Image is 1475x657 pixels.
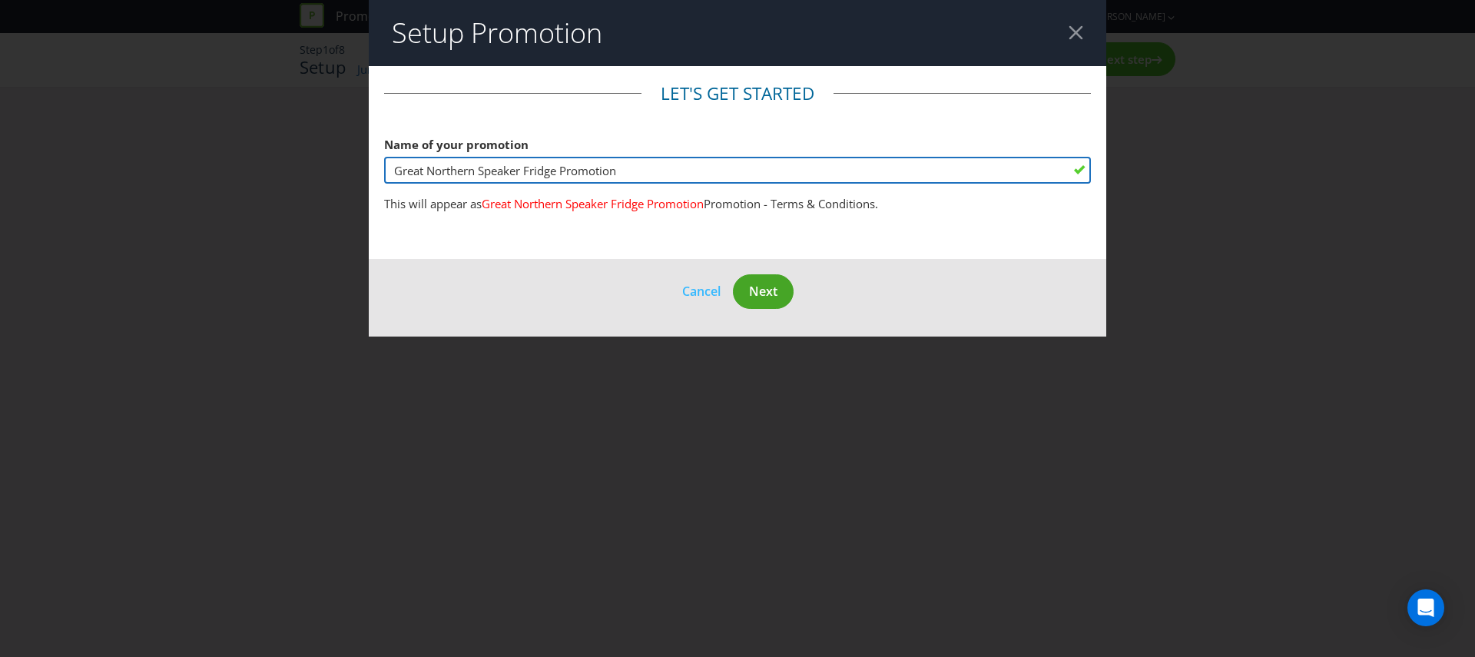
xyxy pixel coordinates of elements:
[704,196,878,211] span: Promotion - Terms & Conditions.
[749,283,777,300] span: Next
[384,137,529,152] span: Name of your promotion
[682,283,721,300] span: Cancel
[733,274,794,309] button: Next
[681,281,721,301] button: Cancel
[1407,589,1444,626] div: Open Intercom Messenger
[482,196,704,211] span: Great Northern Speaker Fridge Promotion
[392,18,602,48] h2: Setup Promotion
[384,196,482,211] span: This will appear as
[641,81,834,106] legend: Let's get started
[384,157,1091,184] input: e.g. My Promotion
